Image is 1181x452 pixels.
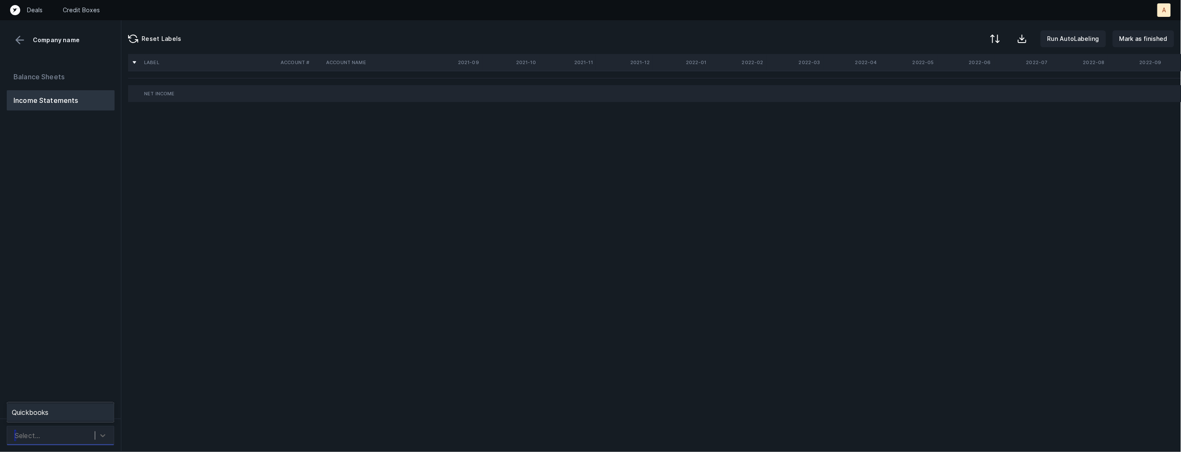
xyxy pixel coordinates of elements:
th: 2021-12 [596,54,653,71]
button: Income Statements [7,90,115,110]
th: 2022-07 [994,54,1051,71]
th: 2022-08 [1051,54,1108,71]
th: 2021-10 [482,54,539,71]
th: 2022-05 [881,54,937,71]
th: Label [141,54,277,71]
p: Run AutoLabeling [1047,34,1099,44]
div: Select... [15,430,40,441]
div: Company name [7,34,114,46]
th: 2022-09 [1108,54,1165,71]
th: 2021-11 [539,54,596,71]
th: Account Name [323,54,426,71]
th: 2022-04 [824,54,881,71]
th: 2022-02 [710,54,767,71]
td: Net Income [141,85,277,102]
th: Account # [277,54,323,71]
button: Reset Labels [121,30,188,47]
th: 2022-03 [767,54,824,71]
a: Credit Boxes [63,6,100,14]
p: A [1162,6,1166,14]
button: A [1157,3,1171,17]
p: Mark as finished [1119,34,1168,44]
div: Quickbooks [7,404,114,421]
button: Balance Sheets [7,67,115,87]
th: 2022-06 [937,54,994,71]
a: Deals [27,6,43,14]
button: Run AutoLabeling [1041,30,1106,47]
th: 2022-01 [653,54,710,71]
button: Mark as finished [1113,30,1174,47]
th: 2021-09 [426,54,482,71]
